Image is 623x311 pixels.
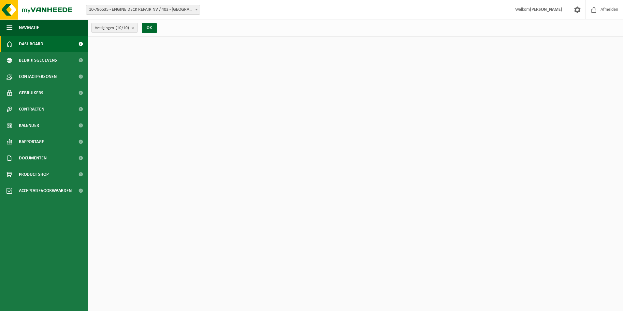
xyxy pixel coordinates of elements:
[19,134,44,150] span: Rapportage
[142,23,157,33] button: OK
[19,183,72,199] span: Acceptatievoorwaarden
[19,36,43,52] span: Dashboard
[86,5,200,14] span: 10-786535 - ENGINE DECK REPAIR NV / 403 - ANTWERPEN
[530,7,562,12] strong: [PERSON_NAME]
[91,23,138,33] button: Vestigingen(10/10)
[19,52,57,68] span: Bedrijfsgegevens
[19,101,44,117] span: Contracten
[19,166,49,183] span: Product Shop
[95,23,129,33] span: Vestigingen
[19,20,39,36] span: Navigatie
[19,150,47,166] span: Documenten
[116,26,129,30] count: (10/10)
[19,117,39,134] span: Kalender
[19,68,57,85] span: Contactpersonen
[19,85,43,101] span: Gebruikers
[86,5,200,15] span: 10-786535 - ENGINE DECK REPAIR NV / 403 - ANTWERPEN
